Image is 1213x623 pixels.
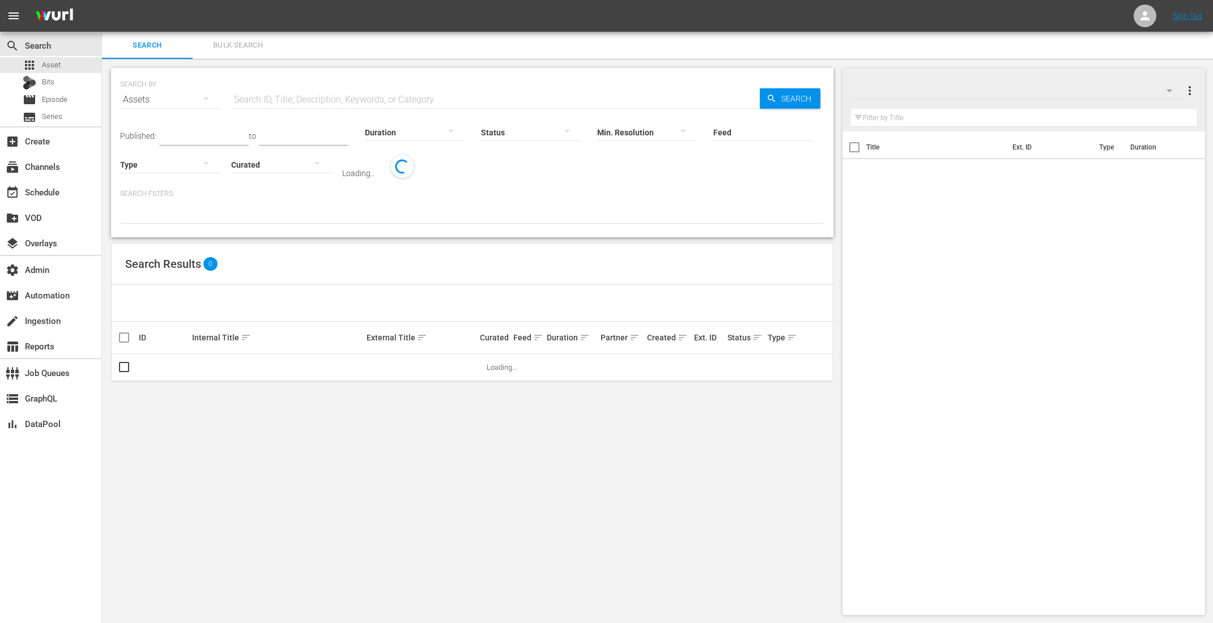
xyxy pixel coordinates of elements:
span: 0 [203,257,218,271]
img: ans4CAIJ8jUAAAAAAAAAAAAAAAAAAAAAAAAgQb4GAAAAAAAAAAAAAAAAAAAAAAAAJMjXAAAAAAAAAAAAAAAAAAAAAAAAgAT5G... [27,3,82,29]
span: Job Queues [6,366,19,380]
span: sort [629,332,640,343]
div: Type [768,331,791,344]
div: Loading.. [342,169,374,178]
span: Search [6,39,19,53]
div: Bits [23,76,36,89]
span: sort [678,332,688,343]
span: Automation [6,289,19,302]
th: Type [1092,131,1123,163]
span: VOD [6,211,19,225]
span: Series [23,110,36,124]
div: Ext. ID [694,333,724,342]
div: Internal Title [192,331,363,344]
th: Duration [1123,131,1191,163]
span: Search [109,39,186,52]
th: Ext. ID [1006,131,1092,163]
div: Feed [513,331,543,344]
span: more_vert [1183,84,1197,97]
div: Curated [480,333,510,342]
div: Status [727,331,764,344]
span: Search Results [125,257,201,271]
div: External Title [367,331,477,344]
span: Channels [6,160,19,174]
span: sort [580,332,590,343]
span: sort [533,332,543,343]
div: ID [139,333,189,342]
span: Episode [23,93,36,106]
span: Create [6,135,19,148]
span: Asset [42,59,61,71]
span: Schedule [6,186,19,199]
span: Admin [6,263,19,277]
span: Series [42,111,62,122]
span: to [249,131,256,140]
span: Loading... [487,363,517,372]
p: Search Filters: [120,189,824,199]
div: Assets [120,84,220,116]
span: Ingestion [6,314,19,328]
div: Duration [547,331,597,344]
span: Search [777,88,820,109]
span: sort [752,332,763,343]
span: Overlays [6,237,19,250]
button: more_vert [1183,77,1197,104]
span: Episode [42,94,67,105]
span: menu [7,9,20,23]
span: Reports [6,340,19,353]
div: Partner [601,331,644,344]
div: Created [647,331,691,344]
th: Title [866,131,1006,163]
span: sort [787,332,797,343]
button: Search [760,88,820,109]
span: DataPool [6,417,19,431]
span: Bulk Search [199,39,276,52]
span: Asset [23,58,36,72]
a: Sign Out [1173,11,1202,20]
span: Published: [120,131,156,140]
span: sort [241,332,251,343]
span: GraphQL [6,392,19,406]
span: sort [417,332,427,343]
span: Bits [42,76,54,88]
